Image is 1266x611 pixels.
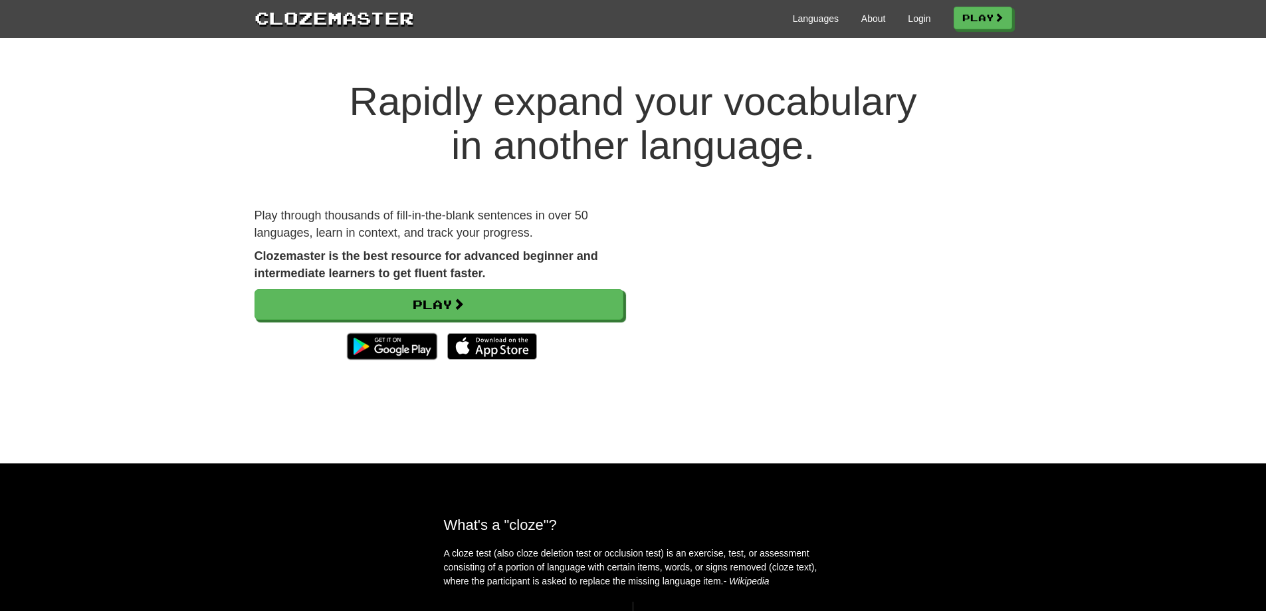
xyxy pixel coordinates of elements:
a: Login [908,12,930,25]
p: A cloze test (also cloze deletion test or occlusion test) is an exercise, test, or assessment con... [444,547,823,588]
h2: What's a "cloze"? [444,517,823,533]
p: Play through thousands of fill-in-the-blank sentences in over 50 languages, learn in context, and... [255,207,623,241]
a: About [861,12,886,25]
a: Clozemaster [255,5,414,30]
img: Get it on Google Play [340,326,443,366]
a: Play [954,7,1012,29]
a: Languages [793,12,839,25]
a: Play [255,289,623,320]
strong: Clozemaster is the best resource for advanced beginner and intermediate learners to get fluent fa... [255,249,598,280]
img: Download_on_the_App_Store_Badge_US-UK_135x40-25178aeef6eb6b83b96f5f2d004eda3bffbb37122de64afbaef7... [447,333,537,360]
em: - Wikipedia [724,576,770,586]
